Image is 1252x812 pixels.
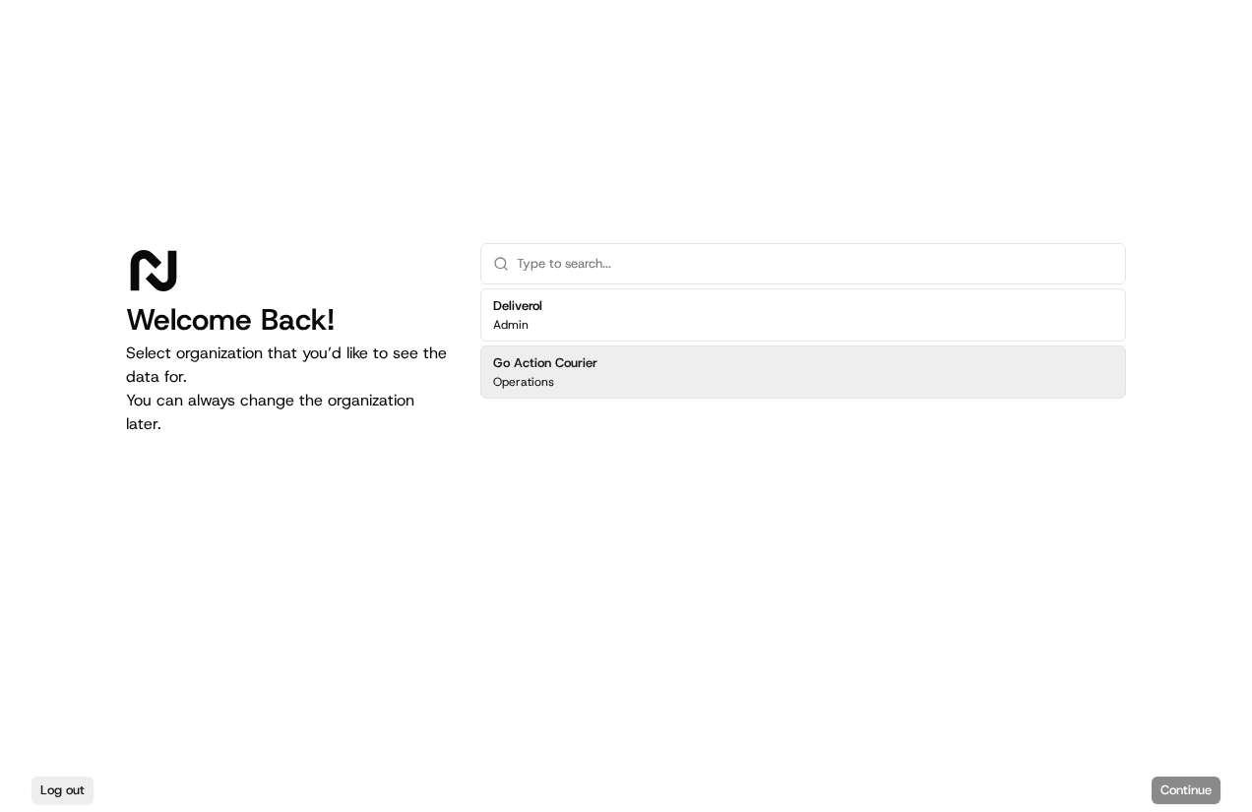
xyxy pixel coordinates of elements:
[517,244,1113,283] input: Type to search...
[493,354,597,372] h2: Go Action Courier
[493,317,529,333] p: Admin
[493,374,554,390] p: Operations
[31,777,94,804] button: Log out
[480,284,1126,403] div: Suggestions
[126,342,449,436] p: Select organization that you’d like to see the data for. You can always change the organization l...
[126,302,449,338] h1: Welcome Back!
[493,297,542,315] h2: Deliverol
